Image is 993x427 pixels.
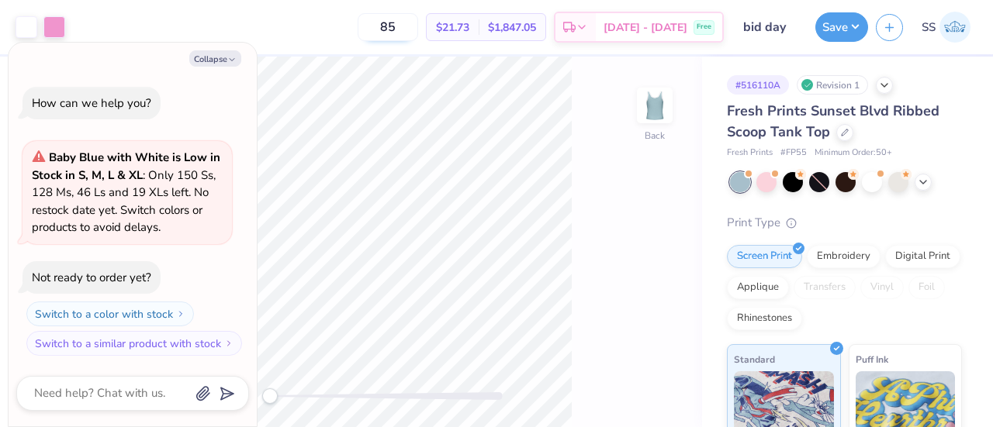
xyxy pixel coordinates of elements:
span: Standard [734,351,775,367]
div: # 516110A [727,75,789,95]
img: Back [639,90,670,121]
button: Save [815,12,868,42]
button: Switch to a color with stock [26,301,194,326]
div: Back [645,129,665,143]
div: Foil [908,276,945,299]
img: Shefali Sharma [939,12,971,43]
div: Revision 1 [797,75,868,95]
div: Vinyl [860,276,904,299]
img: Switch to a similar product with stock [224,339,234,348]
div: Print Type [727,214,962,232]
input: Untitled Design [732,12,808,43]
button: Switch to a similar product with stock [26,331,242,356]
span: $21.73 [436,19,469,36]
div: Digital Print [885,245,960,268]
div: Embroidery [807,245,881,268]
span: : Only 150 Ss, 128 Ms, 46 Ls and 19 XLs left. No restock date yet. Switch colors or products to a... [32,150,220,235]
div: Rhinestones [727,307,802,330]
span: # FP55 [780,146,807,160]
div: How can we help you? [32,95,151,111]
div: Screen Print [727,245,802,268]
div: Accessibility label [262,388,278,404]
div: Applique [727,276,789,299]
span: SS [922,19,936,36]
strong: Baby Blue with White is Low in Stock in S, M, L & XL [32,150,220,183]
span: Fresh Prints [727,146,773,160]
span: Fresh Prints Sunset Blvd Ribbed Scoop Tank Top [727,102,939,141]
span: Puff Ink [856,351,888,367]
img: Switch to a color with stock [176,309,185,319]
div: Transfers [794,276,856,299]
button: Collapse [189,50,241,67]
span: $1,847.05 [488,19,536,36]
a: SS [915,12,977,43]
span: Minimum Order: 50 + [815,146,892,160]
input: – – [358,13,418,41]
span: [DATE] - [DATE] [604,19,687,36]
div: Not ready to order yet? [32,270,151,285]
span: Free [697,22,711,33]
